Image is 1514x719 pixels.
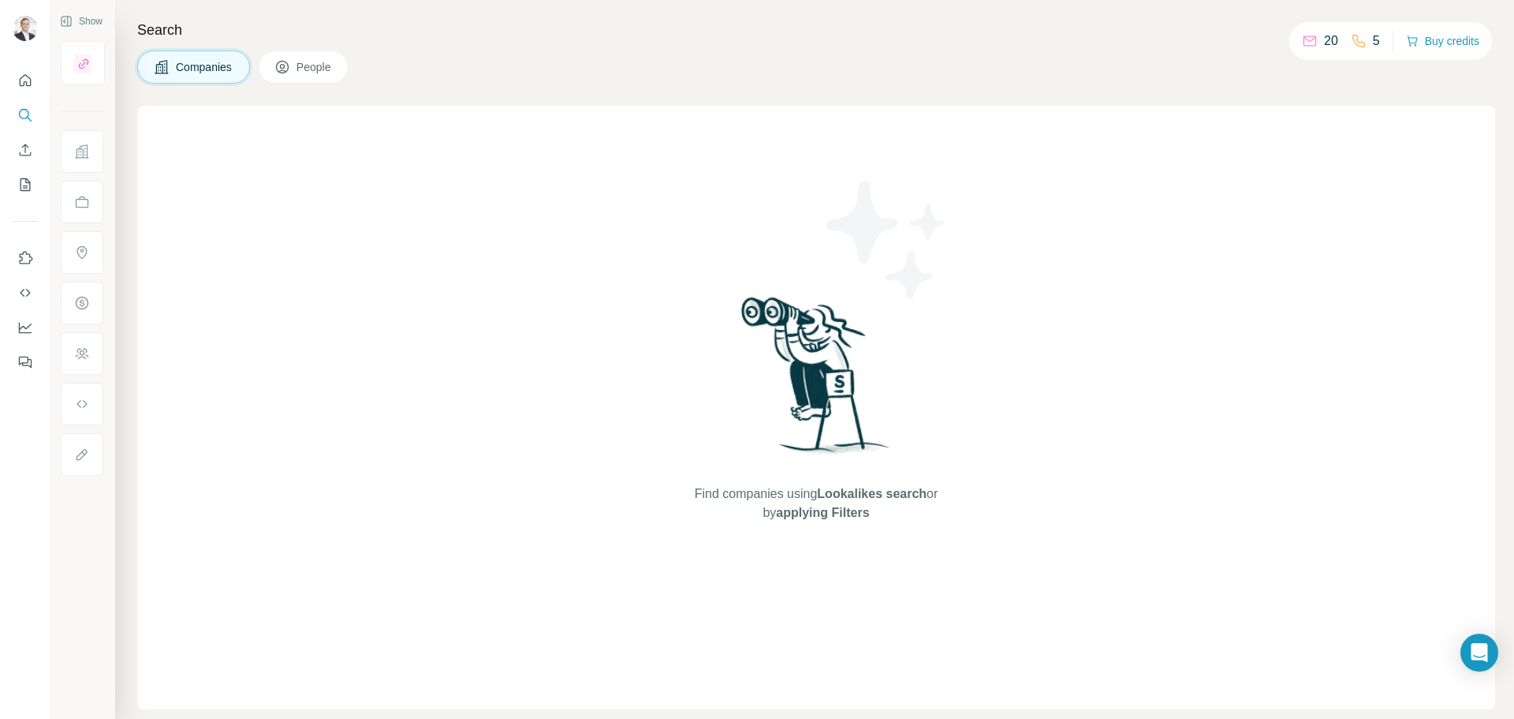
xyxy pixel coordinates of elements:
[816,169,958,311] img: Surfe Illustration - Stars
[13,170,38,199] button: My lists
[296,59,333,75] span: People
[734,293,898,469] img: Surfe Illustration - Woman searching with binoculars
[690,485,942,522] span: Find companies using or by
[776,506,869,519] span: applying Filters
[1373,32,1380,51] p: 5
[13,66,38,95] button: Quick start
[1406,30,1479,52] button: Buy credits
[176,59,233,75] span: Companies
[137,19,1495,41] h4: Search
[1460,634,1498,672] div: Open Intercom Messenger
[13,101,38,129] button: Search
[817,487,927,500] span: Lookalikes search
[13,16,38,41] img: Avatar
[13,279,38,307] button: Use Surfe API
[13,136,38,164] button: Enrich CSV
[13,313,38,342] button: Dashboard
[49,9,114,33] button: Show
[13,244,38,272] button: Use Surfe on LinkedIn
[13,348,38,376] button: Feedback
[1324,32,1338,51] p: 20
